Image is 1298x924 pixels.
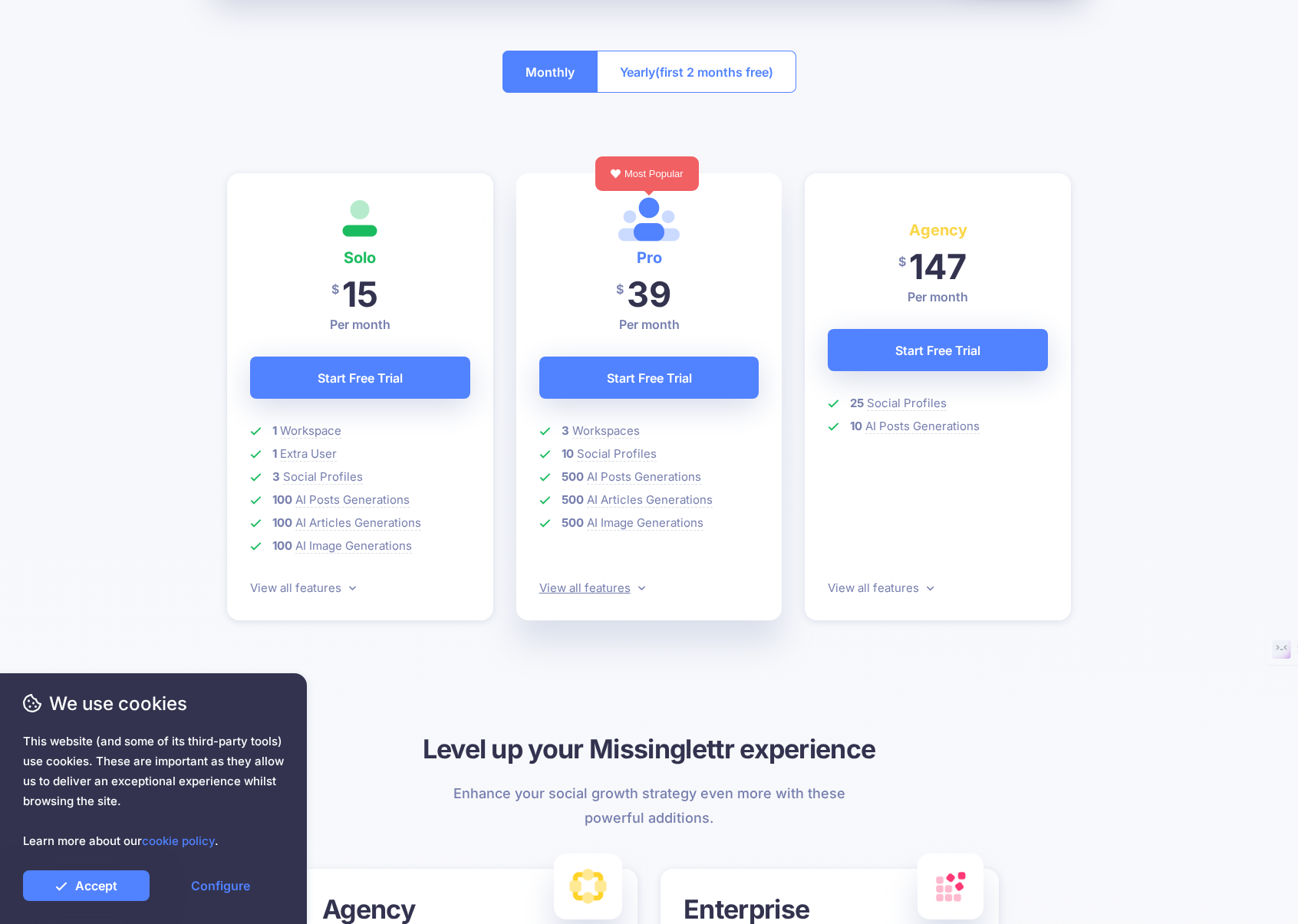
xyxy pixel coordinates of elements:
[23,870,150,901] a: Accept
[562,446,574,461] b: 10
[562,423,569,438] b: 3
[331,272,339,307] span: $
[828,580,934,595] a: View all features
[283,469,363,485] span: Social Profiles
[898,245,906,279] span: $
[850,396,864,410] b: 25
[616,272,624,307] span: $
[272,446,277,461] b: 1
[250,315,470,334] p: Per month
[272,423,277,438] b: 1
[295,515,421,531] span: AI Articles Generations
[280,423,341,439] span: Workspace
[562,515,584,530] b: 500
[250,245,470,270] h4: Solo
[539,580,645,595] a: View all features
[23,732,284,851] span: This website (and some of its third-party tools) use cookies. These are important as they allow u...
[828,288,1048,306] p: Per month
[444,781,855,830] p: Enhance your social growth strategy even more with these powerful additions.
[909,245,967,288] span: 147
[562,492,584,507] b: 500
[539,315,759,334] p: Per month
[587,469,701,485] span: AI Posts Generations
[595,156,699,191] div: Most Popular
[850,419,862,433] b: 10
[272,515,292,530] b: 100
[295,492,410,508] span: AI Posts Generations
[867,396,947,411] span: Social Profiles
[627,273,671,315] span: 39
[539,357,759,399] a: Start Free Trial
[539,245,759,270] h4: Pro
[295,538,412,554] span: AI Image Generations
[597,51,796,93] button: Yearly(first 2 months free)
[502,51,598,93] button: Monthly
[142,834,215,848] a: cookie policy
[272,538,292,553] b: 100
[865,419,980,434] span: AI Posts Generations
[562,469,584,484] b: 500
[23,690,284,717] span: We use cookies
[828,218,1048,242] h4: Agency
[587,492,713,508] span: AI Articles Generations
[280,446,337,462] span: Extra User
[272,469,280,484] b: 3
[577,446,657,462] span: Social Profiles
[250,357,470,399] a: Start Free Trial
[227,732,1071,766] h3: Level up your Missinglettr experience
[587,515,703,531] span: AI Image Generations
[655,60,773,84] span: (first 2 months free)
[342,273,378,315] span: 15
[272,492,292,507] b: 100
[828,329,1048,371] a: Start Free Trial
[572,423,640,439] span: Workspaces
[250,580,356,595] a: View all features
[157,870,284,901] a: Configure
